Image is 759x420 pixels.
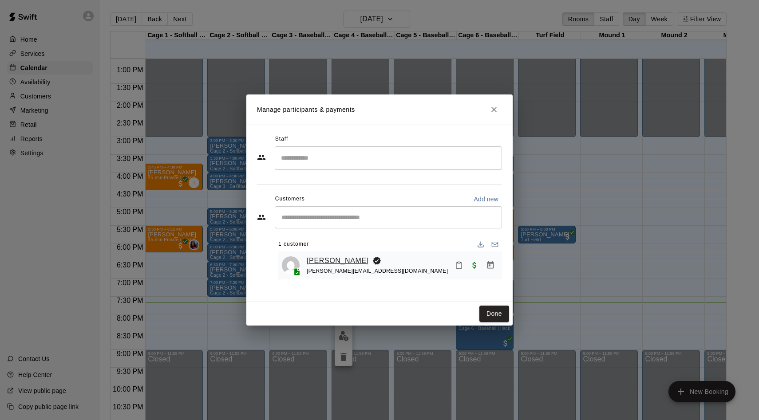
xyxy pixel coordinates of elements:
[479,306,509,322] button: Done
[488,237,502,251] button: Email participants
[275,132,288,146] span: Staff
[470,192,502,206] button: Add new
[451,258,466,273] button: Mark attendance
[257,213,266,222] svg: Customers
[275,206,502,228] div: Start typing to search customers...
[282,256,300,274] img: Gabriel Bagasao
[372,256,381,265] svg: Booking Owner
[482,257,498,273] button: Manage bookings & payment
[307,255,369,267] a: [PERSON_NAME]
[275,192,305,206] span: Customers
[474,237,488,251] button: Download list
[466,261,482,269] span: Paid with Card
[257,153,266,162] svg: Staff
[278,237,309,251] span: 1 customer
[275,146,502,170] div: Search staff
[307,268,448,274] span: [PERSON_NAME][EMAIL_ADDRESS][DOMAIN_NAME]
[257,105,355,114] p: Manage participants & payments
[486,102,502,118] button: Close
[474,195,498,204] p: Add new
